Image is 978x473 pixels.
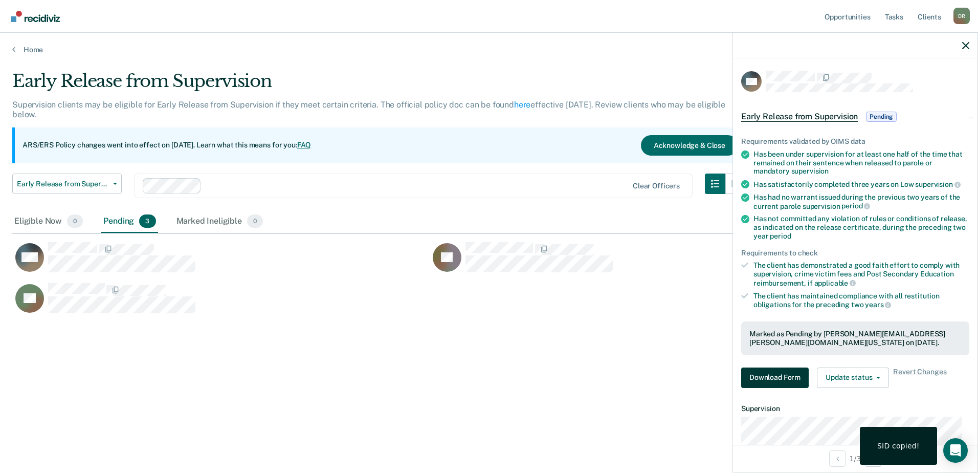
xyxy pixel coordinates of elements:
[893,368,946,388] span: Revert Changes
[733,100,977,133] div: Early Release from SupervisionPending
[741,368,809,388] button: Download Form
[865,300,891,309] span: years
[915,180,960,188] span: supervision
[953,8,970,24] button: Profile dropdown button
[12,45,966,54] a: Home
[753,150,969,176] div: Has been under supervision for at least one half of the time that remained on their sentence when...
[633,182,680,190] div: Clear officers
[953,8,970,24] div: D R
[753,214,969,240] div: Has not committed any violation of rules or conditions of release, as indicated on the release ce...
[297,141,312,149] a: FAQ
[943,438,968,463] div: Open Intercom Messenger
[101,210,158,233] div: Pending
[17,180,109,188] span: Early Release from Supervision
[791,167,829,175] span: supervision
[247,214,263,228] span: 0
[12,210,85,233] div: Eligible Now
[11,11,60,22] img: Recidiviz
[877,441,920,450] div: SID copied!
[430,242,847,283] div: CaseloadOpportunityCell-04676409
[829,450,846,467] button: Previous Opportunity
[814,279,856,287] span: applicable
[817,368,889,388] button: Update status
[67,214,83,228] span: 0
[12,71,746,100] div: Early Release from Supervision
[749,330,961,347] div: Marked as Pending by [PERSON_NAME][EMAIL_ADDRESS][PERSON_NAME][DOMAIN_NAME][US_STATE] on [DATE].
[841,202,870,210] span: period
[753,292,969,309] div: The client has maintained compliance with all restitution obligations for the preceding two
[733,445,977,472] div: 1 / 3
[641,135,738,156] button: Acknowledge & Close
[741,249,969,257] div: Requirements to check
[753,193,969,210] div: Has had no warrant issued during the previous two years of the current parole supervision
[741,137,969,146] div: Requirements validated by OIMS data
[770,232,791,240] span: period
[866,112,897,122] span: Pending
[741,112,858,122] span: Early Release from Supervision
[23,140,311,150] p: ARS/ERS Policy changes went into effect on [DATE]. Learn what this means for you:
[12,242,430,283] div: CaseloadOpportunityCell-03491132
[12,283,430,324] div: CaseloadOpportunityCell-06855452
[514,100,530,110] a: here
[753,180,969,189] div: Has satisfactorily completed three years on Low
[753,261,969,287] div: The client has demonstrated a good faith effort to comply with supervision, crime victim fees and...
[741,404,969,413] dt: Supervision
[139,214,155,228] span: 3
[174,210,265,233] div: Marked Ineligible
[741,368,813,388] a: Navigate to form link
[12,100,725,119] p: Supervision clients may be eligible for Early Release from Supervision if they meet certain crite...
